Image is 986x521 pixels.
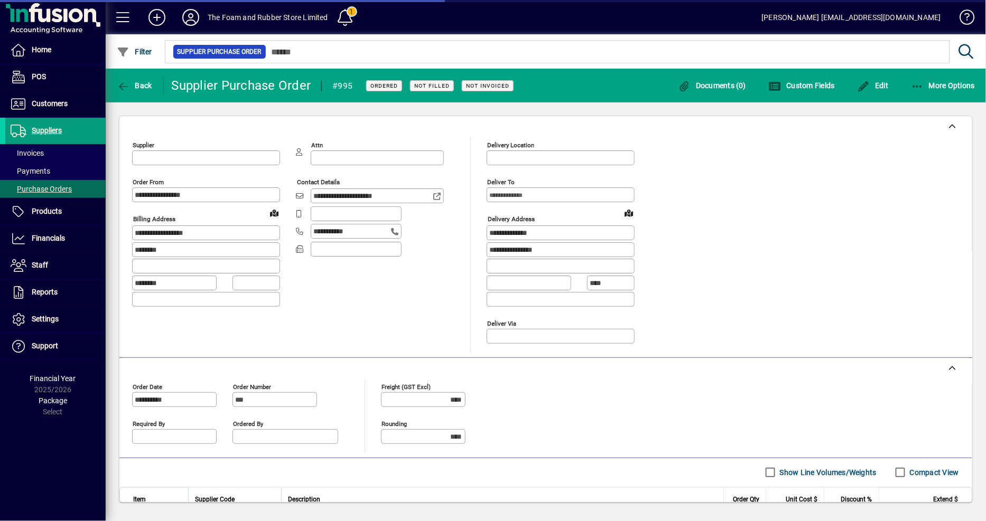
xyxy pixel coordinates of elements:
[911,81,975,90] span: More Options
[768,81,835,90] span: Custom Fields
[133,141,154,149] mat-label: Supplier
[5,37,106,63] a: Home
[5,162,106,180] a: Payments
[733,494,759,505] span: Order Qty
[172,77,311,94] div: Supplier Purchase Order
[854,76,891,95] button: Edit
[266,204,283,221] a: View on map
[487,141,534,149] mat-label: Delivery Location
[382,420,407,427] mat-label: Rounding
[766,76,838,95] button: Custom Fields
[133,178,164,186] mat-label: Order from
[106,76,164,95] app-page-header-button: Back
[5,333,106,359] a: Support
[5,252,106,279] a: Staff
[908,467,959,478] label: Compact View
[934,494,959,505] span: Extend $
[414,82,450,89] span: Not Filled
[5,91,106,117] a: Customers
[233,383,271,390] mat-label: Order number
[487,319,516,327] mat-label: Deliver via
[140,8,174,27] button: Add
[466,82,509,89] span: Not Invoiced
[39,396,67,405] span: Package
[174,8,208,27] button: Profile
[11,185,72,193] span: Purchase Orders
[370,82,398,89] span: Ordered
[133,494,146,505] span: Item
[117,81,152,90] span: Back
[841,494,872,505] span: Discount %
[208,9,328,26] div: The Foam and Rubber Store Limited
[32,72,46,81] span: POS
[288,494,320,505] span: Description
[117,48,152,56] span: Filter
[233,420,263,427] mat-label: Ordered by
[908,76,978,95] button: More Options
[675,76,749,95] button: Documents (0)
[311,141,323,149] mat-label: Attn
[114,42,155,61] button: Filter
[5,198,106,225] a: Products
[5,306,106,333] a: Settings
[133,383,162,390] mat-label: Order date
[114,76,155,95] button: Back
[332,78,352,94] div: #995
[32,99,68,108] span: Customers
[32,207,62,215] span: Products
[32,261,48,269] span: Staff
[678,81,747,90] span: Documents (0)
[620,204,637,221] a: View on map
[11,149,44,157] span: Invoices
[11,167,50,175] span: Payments
[178,46,262,57] span: Supplier Purchase Order
[5,279,106,306] a: Reports
[5,225,106,252] a: Financials
[382,383,431,390] mat-label: Freight (GST excl)
[32,126,62,135] span: Suppliers
[32,45,51,54] span: Home
[778,467,877,478] label: Show Line Volumes/Weights
[32,342,58,350] span: Support
[5,180,106,198] a: Purchase Orders
[195,494,235,505] span: Supplier Code
[32,315,59,323] span: Settings
[133,420,165,427] mat-label: Required by
[786,494,817,505] span: Unit Cost $
[762,9,941,26] div: [PERSON_NAME] [EMAIL_ADDRESS][DOMAIN_NAME]
[857,81,889,90] span: Edit
[487,178,515,186] mat-label: Deliver To
[32,288,58,296] span: Reports
[5,64,106,90] a: POS
[952,2,973,36] a: Knowledge Base
[30,374,76,383] span: Financial Year
[5,144,106,162] a: Invoices
[32,234,65,242] span: Financials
